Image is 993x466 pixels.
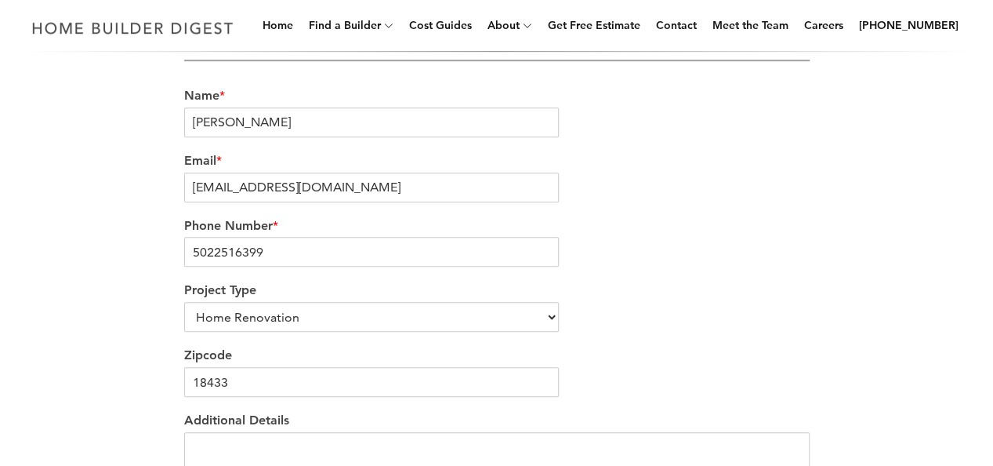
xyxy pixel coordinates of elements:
label: Phone Number [184,218,810,235]
label: Project Type [184,282,810,299]
img: Home Builder Digest [25,13,241,43]
label: Zipcode [184,348,810,364]
label: Email [184,153,810,169]
label: Additional Details [184,413,810,429]
label: Name [184,88,810,104]
iframe: Drift Widget Chat Controller [915,388,974,447]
